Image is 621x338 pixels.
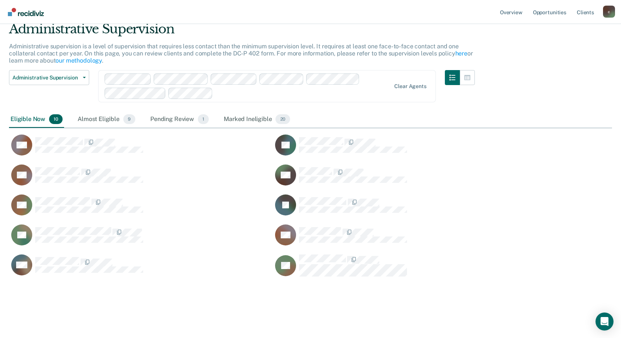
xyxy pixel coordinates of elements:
[123,114,135,124] span: 9
[149,111,210,128] div: Pending Review1
[273,224,537,254] div: CaseloadOpportunityCell-287KY
[9,134,273,164] div: CaseloadOpportunityCell-221EM
[603,6,615,18] div: c
[9,70,89,85] button: Administrative Supervision
[603,6,615,18] button: Profile dropdown button
[394,83,426,90] div: Clear agents
[9,194,273,224] div: CaseloadOpportunityCell-902KC
[222,111,291,128] div: Marked Ineligible20
[8,8,44,16] img: Recidiviz
[9,224,273,254] div: CaseloadOpportunityCell-299JB
[9,164,273,194] div: CaseloadOpportunityCell-302JK
[273,254,537,284] div: CaseloadOpportunityCell-350KK
[455,50,467,57] a: here
[273,164,537,194] div: CaseloadOpportunityCell-358JV
[596,313,614,331] div: Open Intercom Messenger
[9,111,64,128] div: Eligible Now10
[55,57,102,64] a: our methodology
[49,114,63,124] span: 10
[9,43,473,64] p: Administrative supervision is a level of supervision that requires less contact than the minimum ...
[273,134,537,164] div: CaseloadOpportunityCell-567KL
[198,114,209,124] span: 1
[9,254,273,284] div: CaseloadOpportunityCell-0938N
[275,114,290,124] span: 20
[9,21,475,43] div: Administrative Supervision
[12,75,80,81] span: Administrative Supervision
[76,111,137,128] div: Almost Eligible9
[273,194,537,224] div: CaseloadOpportunityCell-566KT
